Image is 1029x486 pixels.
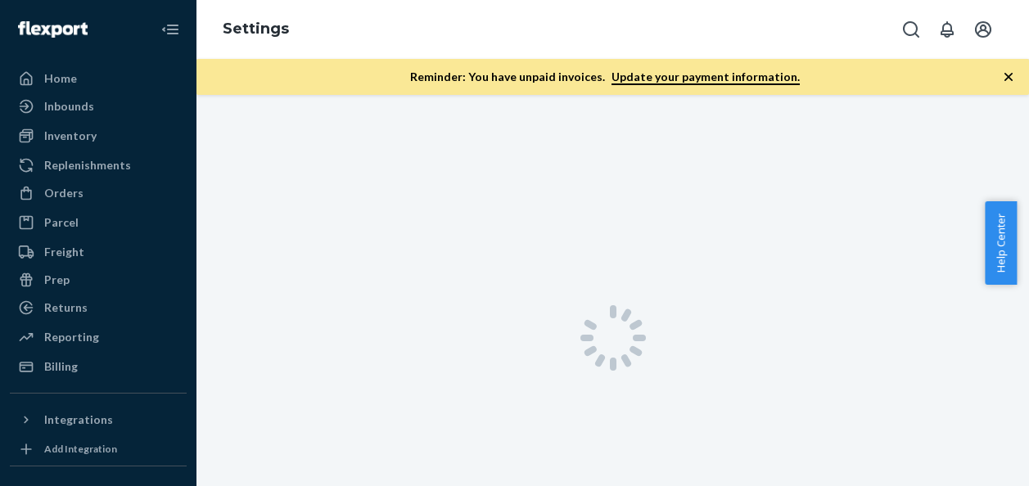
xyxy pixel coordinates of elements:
[10,65,187,92] a: Home
[612,70,800,85] a: Update your payment information.
[10,407,187,433] button: Integrations
[985,201,1017,285] button: Help Center
[931,13,964,46] button: Open notifications
[10,295,187,321] a: Returns
[44,98,94,115] div: Inbounds
[10,180,187,206] a: Orders
[44,299,88,316] div: Returns
[10,239,187,265] a: Freight
[44,185,83,201] div: Orders
[44,214,79,231] div: Parcel
[10,152,187,178] a: Replenishments
[10,353,187,380] a: Billing
[10,439,187,459] a: Add Integration
[10,209,187,236] a: Parcel
[895,13,927,46] button: Open Search Box
[44,329,99,345] div: Reporting
[44,70,77,87] div: Home
[18,21,88,38] img: Flexport logo
[44,442,117,456] div: Add Integration
[44,358,78,375] div: Billing
[44,272,70,288] div: Prep
[44,412,113,428] div: Integrations
[10,324,187,350] a: Reporting
[44,128,97,144] div: Inventory
[44,157,131,173] div: Replenishments
[10,267,187,293] a: Prep
[154,13,187,46] button: Close Navigation
[210,6,302,53] ol: breadcrumbs
[44,244,84,260] div: Freight
[967,13,1000,46] button: Open account menu
[410,69,800,85] p: Reminder: You have unpaid invoices.
[223,20,289,38] a: Settings
[10,123,187,149] a: Inventory
[10,93,187,119] a: Inbounds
